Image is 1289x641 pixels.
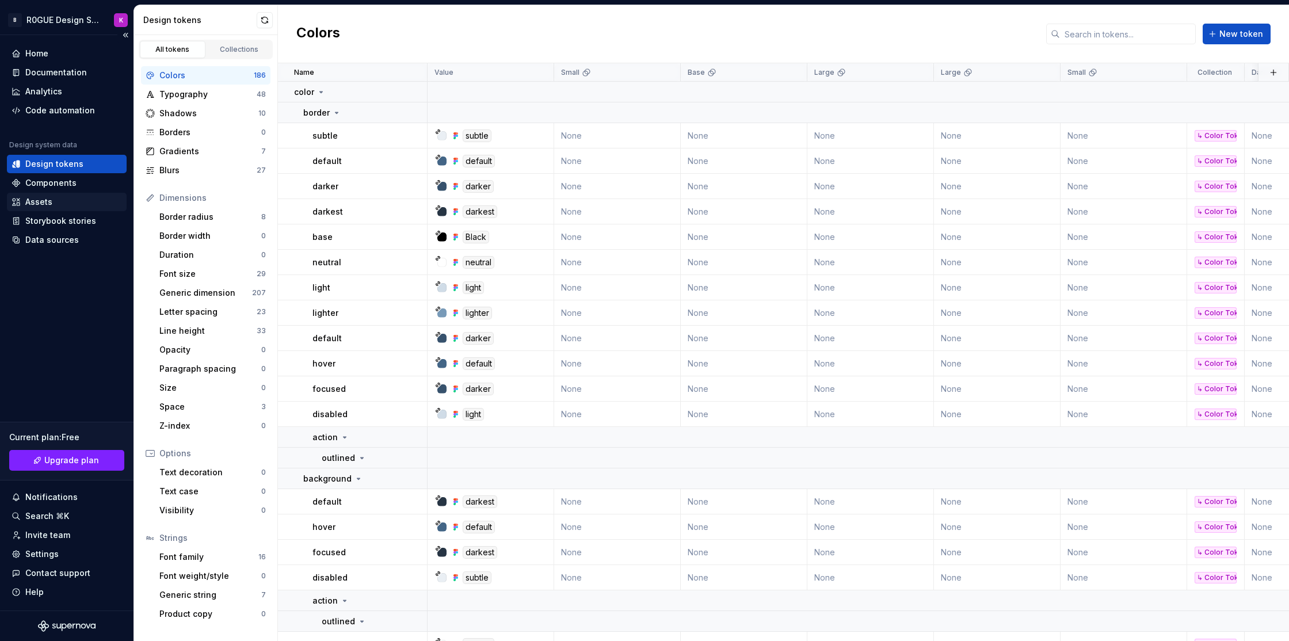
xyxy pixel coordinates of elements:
[159,344,261,356] div: Opacity
[159,589,261,601] div: Generic string
[141,66,270,85] a: Colors186
[807,224,934,250] td: None
[1061,351,1187,376] td: None
[294,86,314,98] p: color
[2,7,131,32] button: BR0GUE Design SystemK
[463,383,494,395] div: darker
[7,82,127,101] a: Analytics
[258,109,266,118] div: 10
[155,567,270,585] a: Font weight/style0
[463,155,495,167] div: default
[934,514,1061,540] td: None
[159,420,261,432] div: Z-index
[1195,358,1237,369] div: ↳ Color Tokens
[312,521,335,533] p: hover
[312,206,343,218] p: darkest
[312,572,348,583] p: disabled
[681,174,807,199] td: None
[554,489,681,514] td: None
[1060,24,1196,44] input: Search in tokens...
[155,417,270,435] a: Z-index0
[7,526,127,544] a: Invite team
[9,450,124,471] a: Upgrade plan
[934,123,1061,148] td: None
[159,211,261,223] div: Border radius
[1061,326,1187,351] td: None
[26,14,100,26] div: R0GUE Design System
[1195,181,1237,192] div: ↳ Color Tokens
[25,67,87,78] div: Documentation
[1061,174,1187,199] td: None
[155,246,270,264] a: Duration0
[25,48,48,59] div: Home
[312,181,338,192] p: darker
[312,595,338,606] p: action
[25,491,78,503] div: Notifications
[807,514,934,540] td: None
[312,307,338,319] p: lighter
[1061,376,1187,402] td: None
[141,161,270,180] a: Blurs27
[312,496,342,508] p: default
[934,489,1061,514] td: None
[681,514,807,540] td: None
[681,250,807,275] td: None
[807,148,934,174] td: None
[155,303,270,321] a: Letter spacing23
[1061,148,1187,174] td: None
[1061,123,1187,148] td: None
[463,129,491,142] div: subtle
[296,24,340,44] h2: Colors
[155,322,270,340] a: Line height33
[7,63,127,82] a: Documentation
[155,360,270,378] a: Paragraph spacing0
[807,300,934,326] td: None
[159,363,261,375] div: Paragraph spacing
[261,609,266,619] div: 0
[561,68,579,77] p: Small
[554,540,681,565] td: None
[934,148,1061,174] td: None
[155,398,270,416] a: Space3
[261,250,266,260] div: 0
[159,551,258,563] div: Font family
[141,142,270,161] a: Gradients7
[155,548,270,566] a: Font family16
[1061,540,1187,565] td: None
[155,227,270,245] a: Border width0
[554,174,681,199] td: None
[463,408,484,421] div: light
[312,231,333,243] p: base
[1195,231,1237,243] div: ↳ Color Tokens
[934,199,1061,224] td: None
[554,514,681,540] td: None
[681,224,807,250] td: None
[554,376,681,402] td: None
[681,540,807,565] td: None
[554,565,681,590] td: None
[254,71,266,80] div: 186
[941,68,961,77] p: Large
[159,165,257,176] div: Blurs
[159,325,257,337] div: Line height
[25,510,69,522] div: Search ⌘K
[312,257,341,268] p: neutral
[463,256,494,269] div: neutral
[934,402,1061,427] td: None
[25,158,83,170] div: Design tokens
[312,130,338,142] p: subtle
[7,174,127,192] a: Components
[1195,383,1237,395] div: ↳ Color Tokens
[155,586,270,604] a: Generic string7
[9,140,77,150] div: Design system data
[261,383,266,392] div: 0
[1061,224,1187,250] td: None
[257,307,266,316] div: 23
[159,306,257,318] div: Letter spacing
[155,341,270,359] a: Opacity0
[25,529,70,541] div: Invite team
[1195,521,1237,533] div: ↳ Color Tokens
[9,432,124,443] div: Current plan : Free
[159,127,261,138] div: Borders
[25,196,52,208] div: Assets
